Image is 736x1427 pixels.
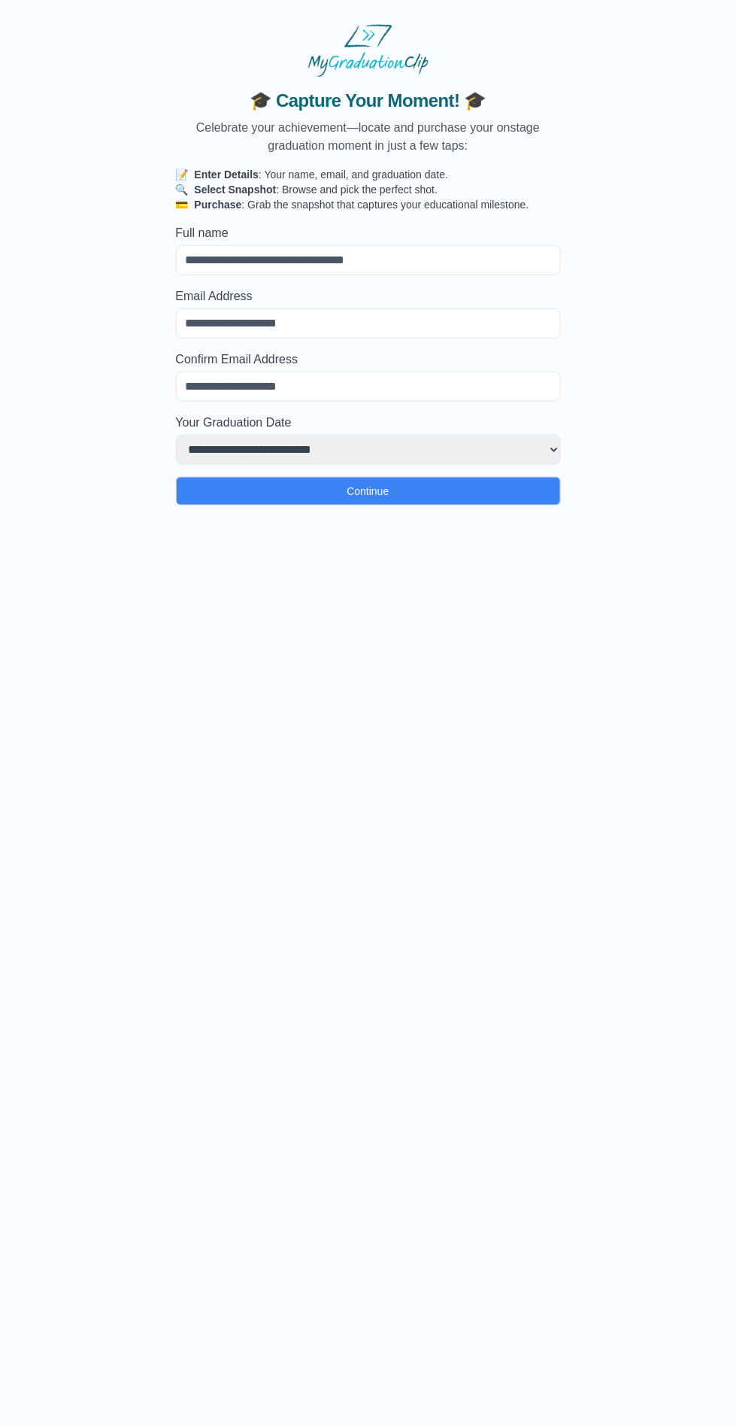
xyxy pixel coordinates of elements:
[176,199,189,211] span: 💳
[176,197,561,212] p: : Grab the snapshot that captures your educational milestone.
[176,119,561,155] p: Celebrate your achievement—locate and purchase your onstage graduation moment in just a few taps:
[176,224,561,242] label: Full name
[195,169,259,181] strong: Enter Details
[176,182,561,197] p: : Browse and pick the perfect shot.
[176,414,561,432] label: Your Graduation Date
[176,184,189,196] span: 🔍
[176,351,561,369] label: Confirm Email Address
[176,287,561,305] label: Email Address
[176,89,561,113] span: 🎓 Capture Your Moment! 🎓
[176,169,189,181] span: 📝
[176,167,561,182] p: : Your name, email, and graduation date.
[176,477,561,506] button: Continue
[308,24,429,77] img: MyGraduationClip
[195,184,277,196] strong: Select Snapshot
[195,199,242,211] strong: Purchase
